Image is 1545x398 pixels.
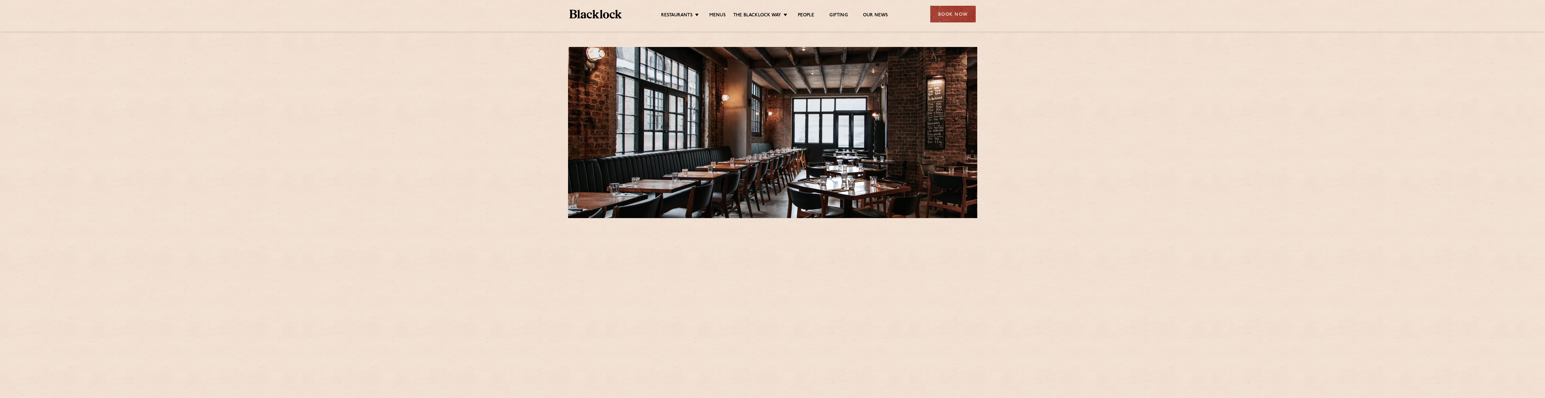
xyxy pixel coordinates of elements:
[798,12,814,19] a: People
[570,10,622,18] img: BL_Textured_Logo-footer-cropped.svg
[930,6,976,22] div: Book Now
[709,12,726,19] a: Menus
[661,12,693,19] a: Restaurants
[863,12,888,19] a: Our News
[829,12,848,19] a: Gifting
[733,12,781,19] a: The Blacklock Way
